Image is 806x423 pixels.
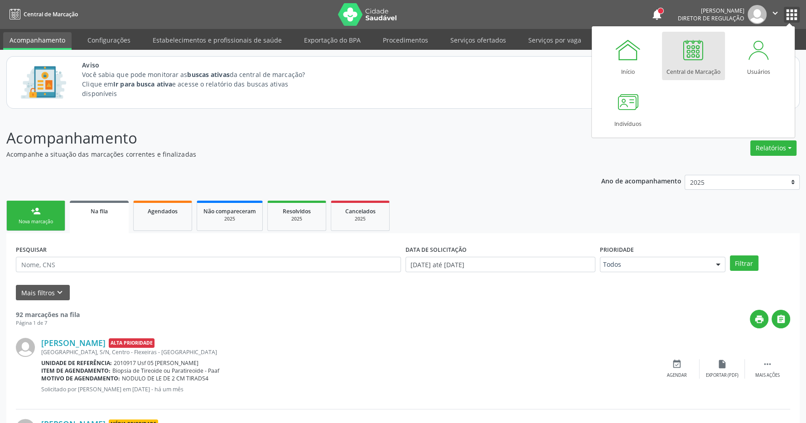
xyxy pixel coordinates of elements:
div: Exportar (PDF) [706,372,738,379]
i: insert_drive_file [717,359,727,369]
label: PESQUISAR [16,243,47,257]
div: [PERSON_NAME] [678,7,744,14]
a: Procedimentos [376,32,434,48]
button: notifications [651,8,663,21]
span: 2010917 Usf 05 [PERSON_NAME] [114,359,198,367]
b: Item de agendamento: [41,367,111,375]
b: Motivo de agendamento: [41,375,120,382]
button: Mais filtroskeyboard_arrow_down [16,285,70,301]
span: Central de Marcação [24,10,78,18]
input: Selecione um intervalo [405,257,596,272]
strong: 92 marcações na fila [16,310,80,319]
a: Central de Marcação [6,7,78,22]
a: Serviços ofertados [444,32,512,48]
button: Filtrar [730,255,758,271]
a: Usuários [727,32,790,80]
div: 2025 [338,216,383,222]
i:  [763,359,772,369]
span: Resolvidos [283,207,311,215]
a: Central de Marcação [662,32,725,80]
p: Solicitado por [PERSON_NAME] em [DATE] - há um mês [41,385,654,393]
label: Prioridade [600,243,634,257]
p: Acompanhe a situação das marcações correntes e finalizadas [6,149,562,159]
span: Na fila [91,207,108,215]
p: Acompanhamento [6,127,562,149]
strong: Ir para busca ativa [113,80,172,88]
input: Nome, CNS [16,257,401,272]
button:  [767,5,784,24]
a: Estabelecimentos e profissionais de saúde [146,32,288,48]
span: NODULO DE LE DE 2 CM TIRADS4 [122,375,208,382]
img: img [748,5,767,24]
button: apps [784,7,800,23]
img: img [16,338,35,357]
span: Cancelados [345,207,376,215]
strong: buscas ativas [187,70,229,79]
button: print [750,310,768,328]
i: keyboard_arrow_down [55,288,65,298]
span: Não compareceram [203,207,256,215]
div: Agendar [667,372,687,379]
span: Diretor de regulação [678,14,744,22]
a: Indivíduos [597,84,660,132]
span: Todos [603,260,706,269]
b: Unidade de referência: [41,359,112,367]
p: Você sabia que pode monitorar as da central de marcação? Clique em e acesse o relatório das busca... [82,70,322,98]
i: event_available [672,359,682,369]
div: Mais ações [755,372,780,379]
a: Exportação do BPA [298,32,367,48]
span: Agendados [148,207,178,215]
i:  [776,314,786,324]
a: Acompanhamento [3,32,72,50]
a: [PERSON_NAME] [41,338,106,348]
i:  [770,8,780,18]
div: [GEOGRAPHIC_DATA], S/N, Centro - Flexeiras - [GEOGRAPHIC_DATA] [41,348,654,356]
p: Ano de acompanhamento [601,175,681,186]
span: Aviso [82,60,322,70]
a: Configurações [81,32,137,48]
a: Serviços por vaga [522,32,588,48]
div: person_add [31,206,41,216]
div: 2025 [203,216,256,222]
span: Alta Prioridade [109,338,154,348]
span: Biopsia de Tireoide ou Paratireoide - Paaf [112,367,219,375]
div: 2025 [274,216,319,222]
button:  [772,310,790,328]
div: Página 1 de 7 [16,319,80,327]
div: Nova marcação [13,218,58,225]
i: print [754,314,764,324]
button: Relatórios [750,140,796,156]
label: DATA DE SOLICITAÇÃO [405,243,467,257]
img: Imagem de CalloutCard [18,62,69,103]
a: Início [597,32,660,80]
